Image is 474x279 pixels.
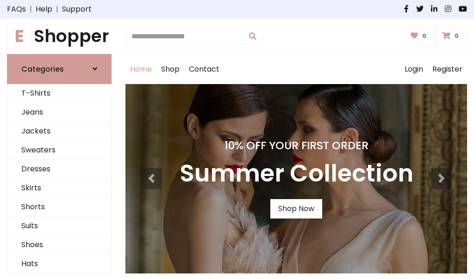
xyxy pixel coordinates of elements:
[7,179,111,198] a: Skirts
[52,4,62,15] span: |
[7,26,112,47] a: EShopper
[7,255,111,273] a: Hats
[7,141,111,160] a: Sweaters
[7,24,32,49] span: E
[184,55,224,84] a: Contact
[7,217,111,236] a: Suits
[270,199,322,218] a: Shop Now
[7,4,26,15] a: FAQs
[125,55,156,84] a: Home
[156,55,184,84] a: Shop
[7,198,111,217] a: Shorts
[452,32,461,40] span: 0
[7,160,111,179] a: Dresses
[7,26,112,47] h1: Shopper
[7,103,111,122] a: Jeans
[7,236,111,255] a: Shoes
[405,27,435,45] a: 0
[180,139,413,152] h4: 10% Off Your First Order
[400,55,428,84] a: Login
[36,4,52,15] a: Help
[7,122,111,141] a: Jackets
[21,65,64,73] h6: Categories
[26,4,36,15] span: |
[7,84,111,103] a: T-Shirts
[428,55,467,84] a: Register
[420,32,429,40] span: 0
[7,54,112,84] a: Categories
[436,27,467,45] a: 0
[62,4,92,15] a: Support
[180,159,413,188] h3: Summer Collection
